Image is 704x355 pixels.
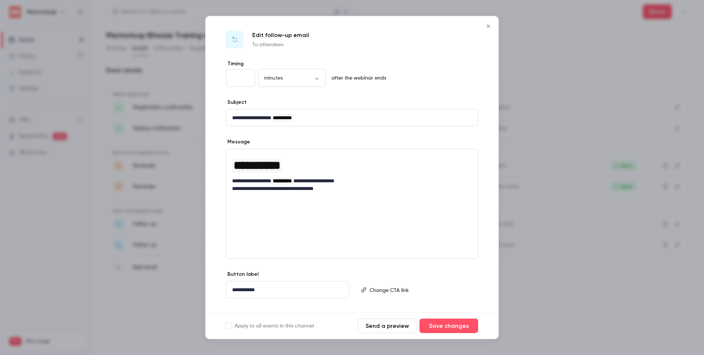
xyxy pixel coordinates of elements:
button: Save changes [419,319,478,333]
div: editor [226,282,349,298]
label: Message [226,138,250,146]
p: after the webinar ends [329,74,386,82]
div: minutes [258,74,326,81]
p: To attendees [252,41,309,48]
div: editor [367,282,477,299]
label: Apply to all events in this channel [226,322,314,330]
button: Close [481,19,496,34]
label: Timing [226,60,478,67]
label: Button label [226,271,258,278]
div: editor [226,110,478,126]
div: editor [226,149,478,197]
p: Edit follow-up email [252,31,309,40]
label: Subject [226,99,247,106]
button: Send a preview [358,319,417,333]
